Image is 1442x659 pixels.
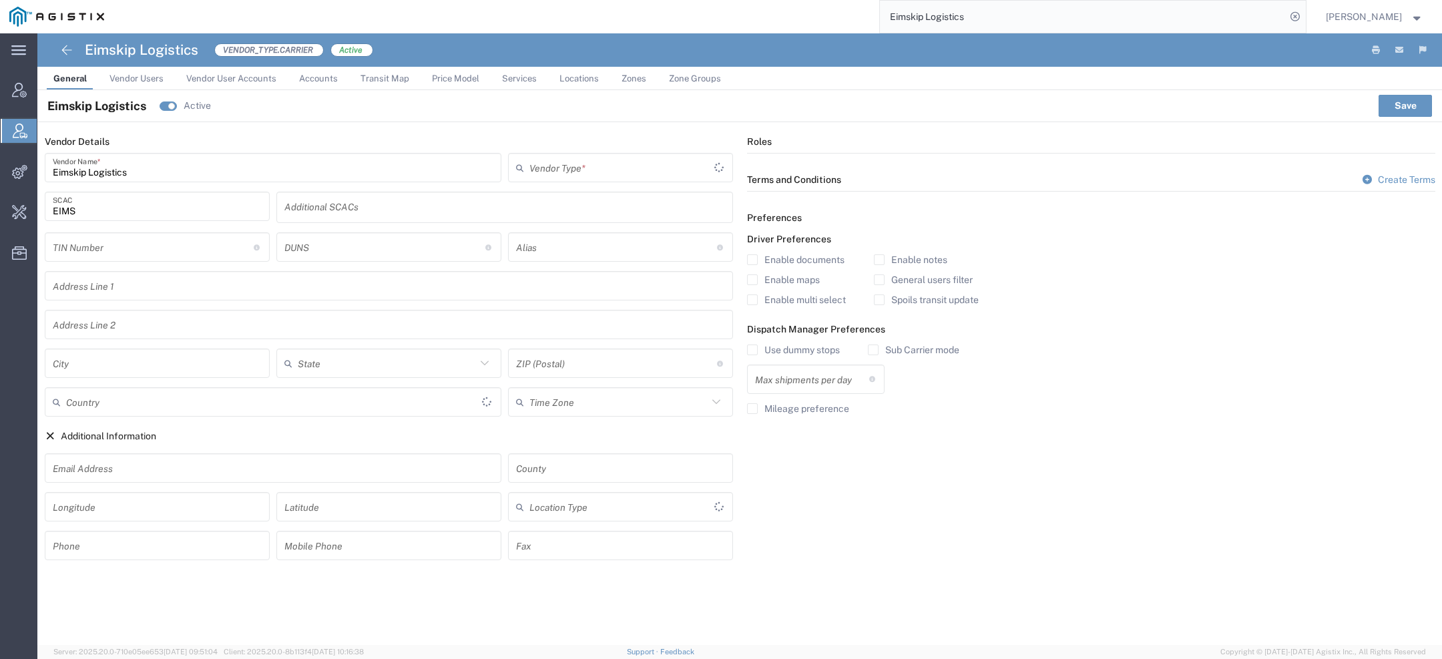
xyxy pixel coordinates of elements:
[747,212,1435,224] h5: Preferences
[164,648,218,656] span: [DATE] 09:51:04
[747,254,845,265] label: Enable documents
[53,73,87,83] span: General
[1220,646,1426,658] span: Copyright © [DATE]-[DATE] Agistix Inc., All Rights Reserved
[747,345,840,355] label: Use dummy stops
[747,294,846,305] label: Enable multi select
[874,274,973,285] label: General users filter
[47,97,146,115] span: Eimskip Logistics
[214,43,324,57] span: VENDOR_TYPE.CARRIER
[45,136,733,148] h5: Vendor Details
[559,73,599,83] span: Locations
[874,294,979,305] label: Spoils transit update
[109,73,164,83] span: Vendor Users
[45,431,157,441] a: Hide Additional Information
[299,73,338,83] span: Accounts
[224,648,364,656] span: Client: 2025.20.0-8b113f4
[747,403,849,414] label: Mileage preference
[1326,9,1402,24] span: Kaitlyn Hostetler
[360,73,409,83] span: Transit Map
[747,324,1435,335] h5: Dispatch Manager Preferences
[85,33,198,67] h4: Eimskip Logistics
[1379,95,1432,116] button: Save
[880,1,1286,33] input: Search for shipment number, reference number
[747,174,1435,186] h5: Terms and Conditions
[9,7,104,27] img: logo
[432,73,479,83] span: Price Model
[1378,174,1435,185] span: Create Terms
[312,648,364,656] span: [DATE] 10:16:38
[184,99,211,113] label: Active
[627,648,660,656] a: Support
[622,73,646,83] span: Zones
[660,648,694,656] a: Feedback
[747,234,1435,245] h5: Driver Preferences
[874,254,947,265] label: Enable notes
[747,274,820,285] label: Enable maps
[502,73,537,83] span: Services
[669,73,721,83] span: Zone Groups
[186,73,276,83] span: Vendor User Accounts
[330,43,373,57] span: Active
[53,648,218,656] span: Server: 2025.20.0-710e05ee653
[1325,9,1424,25] button: [PERSON_NAME]
[868,345,959,355] label: Sub Carrier mode
[747,136,1435,148] h5: Roles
